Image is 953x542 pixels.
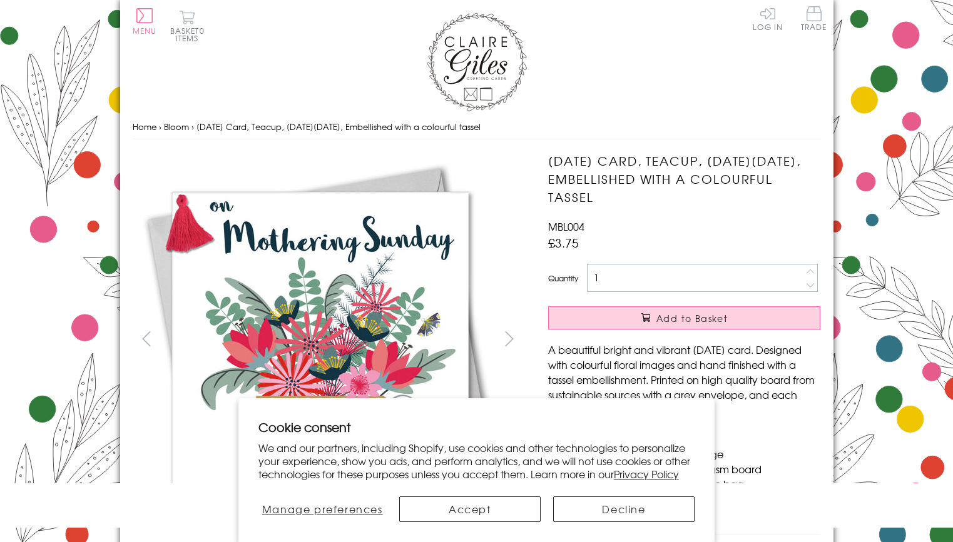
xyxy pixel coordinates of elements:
span: Menu [133,25,157,36]
a: Log In [753,6,783,31]
img: Mother's Day Card, Teacup, Mothering Sunday, Embellished with a colourful tassel [132,152,507,527]
button: prev [133,324,161,353]
button: Basket0 items [170,10,205,42]
span: MBL004 [548,219,584,234]
nav: breadcrumbs [133,114,821,140]
button: Accept [399,496,541,522]
a: Privacy Policy [614,466,679,481]
span: £3.75 [548,234,579,251]
button: Add to Basket [548,306,820,329]
label: Quantity [548,273,578,284]
h2: Cookie consent [258,418,695,436]
button: next [495,324,523,353]
button: Manage preferences [258,496,387,522]
h1: [DATE] Card, Teacup, [DATE][DATE], Embellished with a colourful tassel [548,152,820,206]
a: Trade [801,6,827,33]
a: Home [133,121,156,133]
img: Mother's Day Card, Teacup, Mothering Sunday, Embellished with a colourful tassel [523,152,899,527]
img: Claire Giles Greetings Cards [427,13,527,111]
span: › [159,121,161,133]
span: Trade [801,6,827,31]
p: We and our partners, including Shopify, use cookies and other technologies to personalize your ex... [258,441,695,480]
span: › [191,121,194,133]
span: [DATE] Card, Teacup, [DATE][DATE], Embellished with a colourful tassel [196,121,481,133]
button: Decline [553,496,695,522]
p: A beautiful bright and vibrant [DATE] card. Designed with colourful floral images and hand finish... [548,342,820,417]
button: Menu [133,8,157,34]
span: Add to Basket [656,312,728,324]
span: 0 items [176,25,205,44]
a: Bloom [164,121,189,133]
span: Manage preferences [262,501,383,516]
